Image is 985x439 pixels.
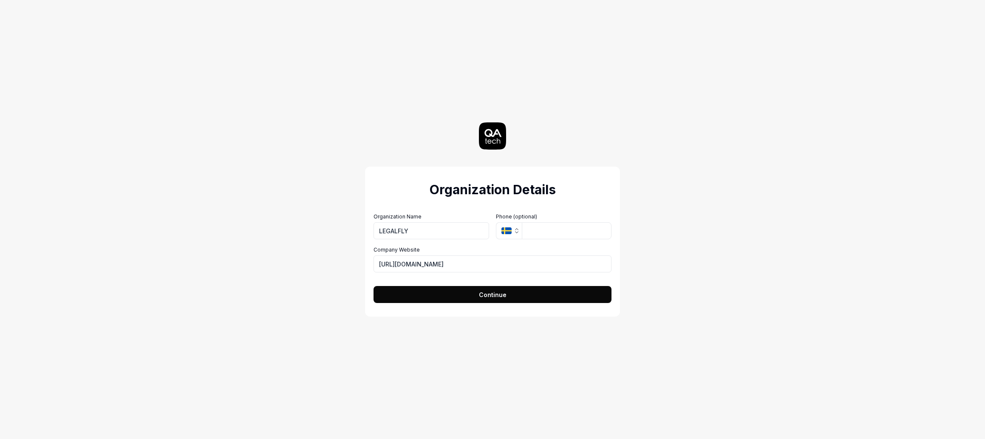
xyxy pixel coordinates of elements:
input: https:// [374,255,611,272]
span: Continue [479,290,507,299]
label: Organization Name [374,213,489,221]
label: Phone (optional) [496,213,611,221]
button: Continue [374,286,611,303]
label: Company Website [374,246,611,254]
h2: Organization Details [374,180,611,199]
